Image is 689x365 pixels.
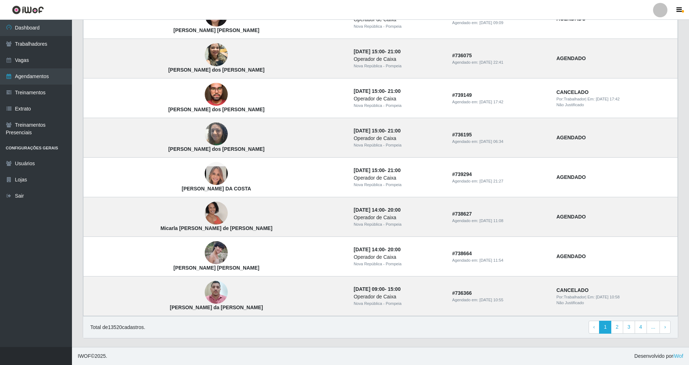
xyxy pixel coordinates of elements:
[556,135,586,140] strong: AGENDADO
[205,241,228,264] img: Rebeca Marta Galvão de Souza
[78,353,91,359] span: IWOF
[452,171,472,177] strong: # 739294
[354,301,444,307] div: Nova República - Pompeia
[596,295,620,299] time: [DATE] 10:58
[354,207,400,213] strong: -
[168,67,265,73] strong: [PERSON_NAME] dos [PERSON_NAME]
[480,60,503,64] time: [DATE] 22:41
[556,102,673,108] div: Não Justificado
[354,247,400,252] strong: -
[173,27,259,33] strong: [PERSON_NAME] [PERSON_NAME]
[556,294,673,300] div: | Em:
[589,321,671,334] nav: pagination
[556,253,586,259] strong: AGENDADO
[634,352,683,360] span: Desenvolvido por
[452,251,472,256] strong: # 738664
[354,207,385,213] time: [DATE] 14:00
[556,97,585,101] span: Por: Trabalhador
[480,179,503,183] time: [DATE] 21:27
[480,218,503,223] time: [DATE] 11:08
[354,128,385,134] time: [DATE] 15:00
[388,247,401,252] time: 20:00
[354,293,444,301] div: Operador de Caixa
[168,146,265,152] strong: [PERSON_NAME] dos [PERSON_NAME]
[452,132,472,138] strong: # 736195
[556,287,588,293] strong: CANCELADO
[354,49,400,54] strong: -
[388,167,401,173] time: 21:00
[354,174,444,182] div: Operador de Caixa
[354,103,444,109] div: Nova República - Pompeia
[556,174,586,180] strong: AGENDADO
[354,247,385,252] time: [DATE] 14:00
[354,167,385,173] time: [DATE] 15:00
[589,321,600,334] a: Previous
[78,352,107,360] span: © 2025 .
[205,157,228,190] img: SIDNEYA REJANE VIANA DA COSTA
[160,225,272,231] strong: Micarla [PERSON_NAME] de [PERSON_NAME]
[452,178,548,184] div: Agendado em:
[664,324,666,330] span: ›
[556,214,586,220] strong: AGENDADO
[205,40,228,70] img: Janiele Ribeiro dos Santos
[354,49,385,54] time: [DATE] 15:00
[354,55,444,63] div: Operador de Caixa
[556,96,673,102] div: | Em:
[388,49,401,54] time: 21:00
[452,290,472,296] strong: # 736366
[354,128,400,134] strong: -
[556,55,586,61] strong: AGENDADO
[354,253,444,261] div: Operador de Caixa
[170,305,263,310] strong: [PERSON_NAME] da [PERSON_NAME]
[593,324,595,330] span: ‹
[596,97,620,101] time: [DATE] 17:42
[354,221,444,227] div: Nova República - Pompeia
[647,321,660,334] a: ...
[388,207,401,213] time: 20:00
[173,265,259,271] strong: [PERSON_NAME] [PERSON_NAME]
[388,286,401,292] time: 15:00
[354,135,444,142] div: Operador de Caixa
[599,321,611,334] a: 1
[205,119,228,149] img: Jeanne dos Santos Silva
[452,211,472,217] strong: # 738627
[480,21,503,25] time: [DATE] 09:09
[673,353,683,359] a: iWof
[452,53,472,58] strong: # 736075
[611,321,623,334] a: 2
[168,107,265,112] strong: [PERSON_NAME] dos [PERSON_NAME]
[12,5,44,14] img: CoreUI Logo
[480,298,503,302] time: [DATE] 10:55
[556,89,588,95] strong: CANCELADO
[452,92,472,98] strong: # 739149
[205,277,228,308] img: Paulo Pereira da Silva Neto
[480,139,503,144] time: [DATE] 06:34
[452,297,548,303] div: Agendado em:
[452,20,548,26] div: Agendado em:
[354,88,400,94] strong: -
[354,261,444,267] div: Nova República - Pompeia
[354,23,444,30] div: Nova República - Pompeia
[354,142,444,148] div: Nova República - Pompeia
[90,324,145,331] p: Total de 13520 cadastros.
[388,128,401,134] time: 21:00
[354,286,385,292] time: [DATE] 09:00
[452,99,548,105] div: Agendado em:
[354,182,444,188] div: Nova República - Pompeia
[480,258,503,262] time: [DATE] 11:54
[354,167,400,173] strong: -
[388,88,401,94] time: 21:00
[354,286,400,292] strong: -
[556,300,673,306] div: Não Justificado
[623,321,635,334] a: 3
[480,100,503,104] time: [DATE] 17:42
[452,139,548,145] div: Agendado em:
[354,95,444,103] div: Operador de Caixa
[556,295,585,299] span: Por: Trabalhador
[354,214,444,221] div: Operador de Caixa
[452,59,548,66] div: Agendado em:
[182,186,251,191] strong: [PERSON_NAME] DA COSTA
[659,321,671,334] a: Next
[354,88,385,94] time: [DATE] 15:00
[205,74,228,115] img: Fernando Gabriel Ferreira dos Santos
